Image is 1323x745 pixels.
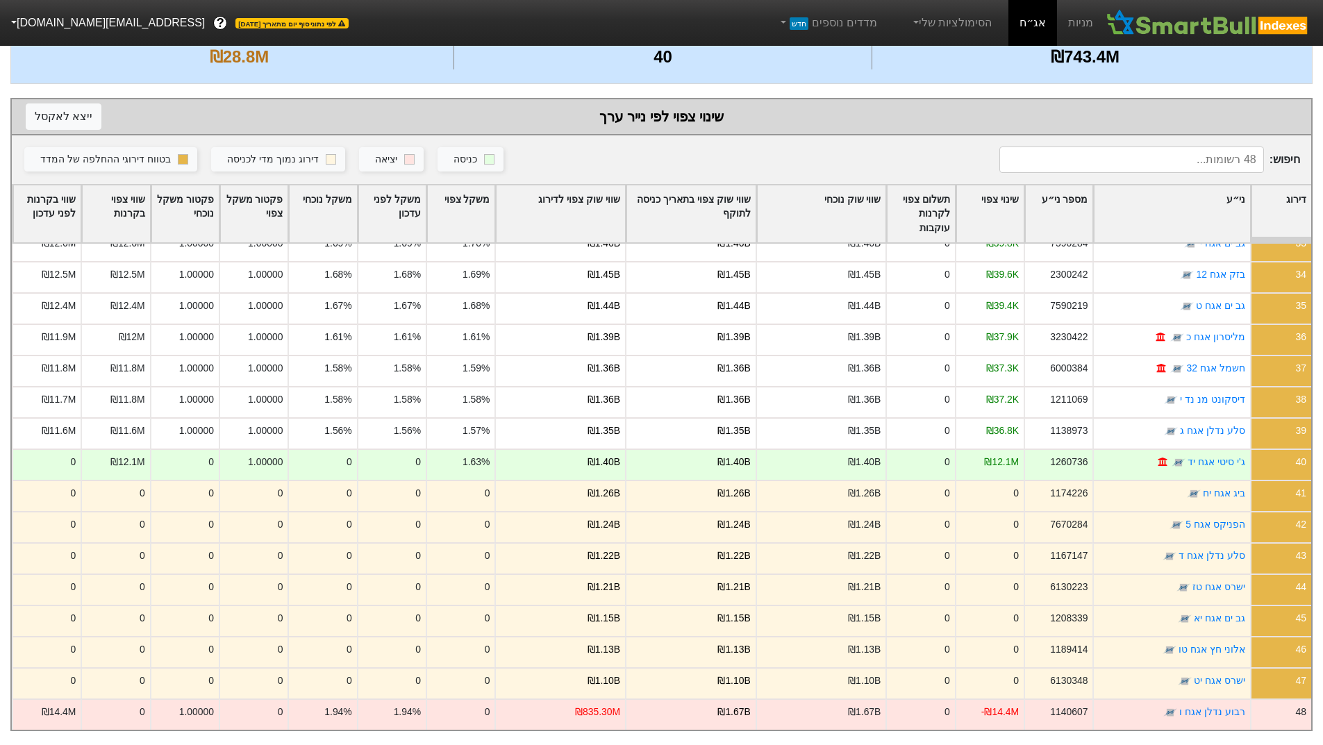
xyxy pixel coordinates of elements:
[848,361,881,376] div: ₪1.36B
[588,642,620,657] div: ₪1.13B
[1170,331,1184,345] img: tase link
[26,103,101,130] button: ייצא לאקסל
[1013,517,1019,532] div: 0
[986,361,1019,376] div: ₪37.3K
[140,611,145,626] div: 0
[1188,456,1245,467] a: ג'י סיטי אגח יד
[1203,487,1245,499] a: ביג אגח יח
[485,517,490,532] div: 0
[986,267,1019,282] div: ₪39.6K
[1050,267,1088,282] div: 2300242
[848,455,881,469] div: ₪1.40B
[415,517,421,532] div: 0
[1296,361,1306,376] div: 37
[1192,581,1245,592] a: ישרס אגח טז
[1184,237,1198,251] img: tase link
[438,147,504,172] button: כניסה
[463,424,490,438] div: 1.57%
[394,705,421,719] div: 1.94%
[235,18,348,28] span: לפי נתוני סוף יום מתאריך [DATE]
[278,486,283,501] div: 0
[208,611,214,626] div: 0
[1050,455,1088,469] div: 1260736
[1180,394,1245,405] a: דיסקונט מנ נד י
[575,705,620,719] div: ₪835.30M
[347,549,352,563] div: 0
[626,185,756,243] div: Toggle SortBy
[1296,486,1306,501] div: 41
[1251,185,1311,243] div: Toggle SortBy
[1296,705,1306,719] div: 48
[179,267,214,282] div: 1.00000
[415,549,421,563] div: 0
[1013,580,1019,594] div: 0
[1050,517,1088,532] div: 7670284
[324,361,351,376] div: 1.58%
[110,299,145,313] div: ₪12.4M
[463,267,490,282] div: 1.69%
[358,185,426,243] div: Toggle SortBy
[324,236,351,251] div: 1.69%
[1176,581,1190,595] img: tase link
[110,361,145,376] div: ₪11.8M
[1296,549,1306,563] div: 43
[1050,330,1088,344] div: 3230422
[324,424,351,438] div: 1.56%
[717,267,750,282] div: ₪1.45B
[1170,519,1183,533] img: tase link
[945,673,950,688] div: 0
[71,642,76,657] div: 0
[119,330,145,344] div: ₪12M
[463,299,490,313] div: 1.68%
[999,147,1300,173] span: חיפוש :
[588,549,620,563] div: ₪1.22B
[248,455,283,469] div: 1.00000
[1050,392,1088,407] div: 1211069
[82,185,149,243] div: Toggle SortBy
[945,549,950,563] div: 0
[1180,300,1194,314] img: tase link
[848,330,881,344] div: ₪1.39B
[1179,706,1245,717] a: רבוע נדלן אגח ו
[179,392,214,407] div: 1.00000
[1050,486,1088,501] div: 1174226
[887,185,954,243] div: Toggle SortBy
[986,392,1019,407] div: ₪37.2K
[1050,549,1088,563] div: 1167147
[248,236,283,251] div: 1.00000
[26,106,1297,127] div: שינוי צפוי לפי נייר ערך
[394,361,421,376] div: 1.58%
[945,705,950,719] div: 0
[71,549,76,563] div: 0
[984,455,1019,469] div: ₪12.1M
[140,517,145,532] div: 0
[1013,611,1019,626] div: 0
[588,673,620,688] div: ₪1.10B
[208,642,214,657] div: 0
[905,9,998,37] a: הסימולציות שלי
[848,549,881,563] div: ₪1.22B
[1050,361,1088,376] div: 6000384
[415,455,421,469] div: 0
[347,611,352,626] div: 0
[415,642,421,657] div: 0
[1296,267,1306,282] div: 34
[347,455,352,469] div: 0
[1170,362,1184,376] img: tase link
[278,611,283,626] div: 0
[1296,517,1306,532] div: 42
[454,152,477,167] div: כניסה
[347,580,352,594] div: 0
[485,549,490,563] div: 0
[1013,673,1019,688] div: 0
[1013,549,1019,563] div: 0
[208,455,214,469] div: 0
[1013,486,1019,501] div: 0
[208,549,214,563] div: 0
[945,236,950,251] div: 0
[71,580,76,594] div: 0
[1094,185,1249,243] div: Toggle SortBy
[848,611,881,626] div: ₪1.15B
[485,580,490,594] div: 0
[42,361,76,376] div: ₪11.8M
